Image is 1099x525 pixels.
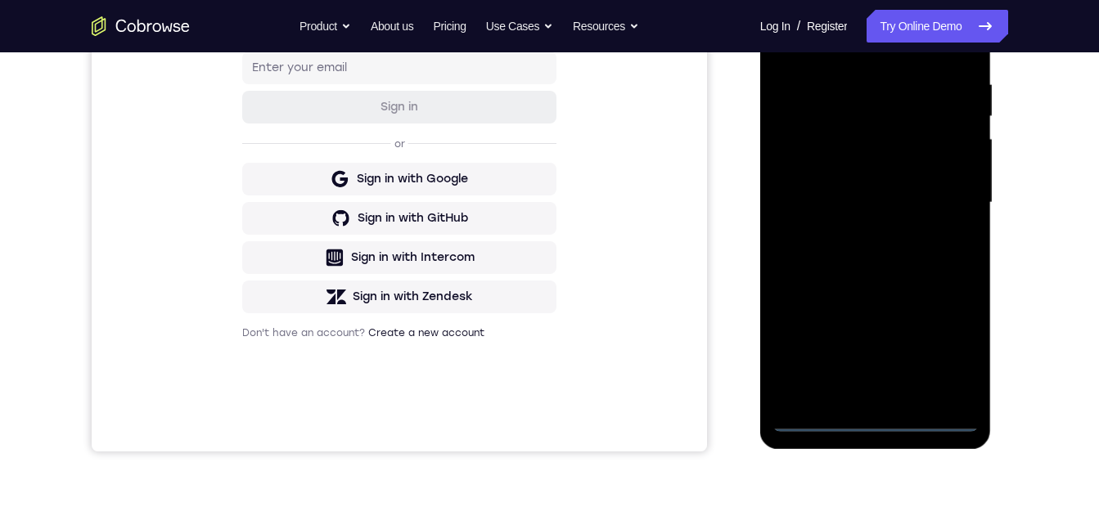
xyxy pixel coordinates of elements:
a: Create a new account [277,424,393,435]
div: Sign in with GitHub [266,307,376,323]
a: Pricing [433,10,466,43]
button: Sign in with Intercom [151,338,465,370]
div: Sign in with Intercom [259,346,383,362]
button: Product [300,10,351,43]
div: Sign in with Google [265,267,376,284]
p: Don't have an account? [151,423,465,436]
p: or [300,234,317,247]
div: Sign in with Zendesk [261,385,381,402]
button: Sign in with Zendesk [151,377,465,410]
button: Sign in with Google [151,259,465,292]
a: Register [807,10,847,43]
a: Try Online Demo [867,10,1007,43]
input: Enter your email [160,156,455,173]
a: Go to the home page [92,16,190,36]
button: Use Cases [486,10,553,43]
button: Sign in with GitHub [151,298,465,331]
a: About us [371,10,413,43]
button: Resources [573,10,639,43]
button: Sign in [151,187,465,220]
span: / [797,16,800,36]
h1: Sign in to your account [151,112,465,135]
a: Log In [760,10,790,43]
